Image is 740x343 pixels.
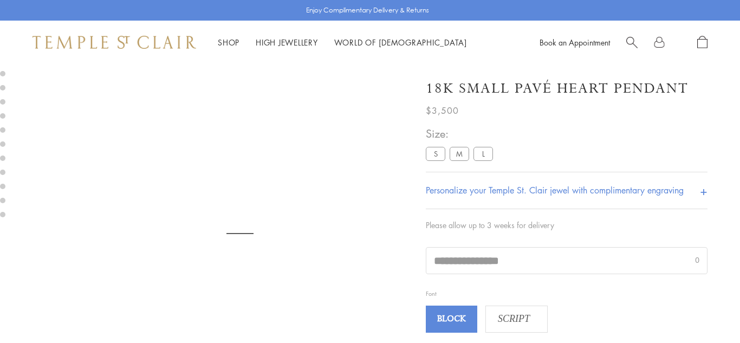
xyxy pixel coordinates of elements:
p: Enjoy Complimentary Delivery & Returns [306,5,429,16]
a: Open Shopping Bag [697,36,707,49]
span: BLOCK [427,311,476,327]
img: Temple St. Clair [33,36,196,49]
label: M [450,147,469,160]
span: $3,500 [426,103,459,118]
a: Search [626,36,638,49]
nav: Main navigation [218,36,467,49]
span: Size: [426,125,497,143]
h4: Personalize your Temple St. Clair jewel with complimentary engraving [426,184,684,197]
h4: Font [426,290,570,299]
a: World of [DEMOGRAPHIC_DATA]World of [DEMOGRAPHIC_DATA] [334,37,467,48]
label: L [473,147,493,160]
p: Please allow up to 3 weeks for delivery [426,220,707,231]
span: SCRIPT [486,311,542,327]
a: High JewelleryHigh Jewellery [256,37,318,48]
span: 0 [695,254,699,267]
a: ShopShop [218,37,239,48]
a: Book an Appointment [540,37,610,48]
label: S [426,147,445,160]
h4: + [700,180,707,200]
h1: 18K Small Pavé Heart Pendant [426,79,689,98]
